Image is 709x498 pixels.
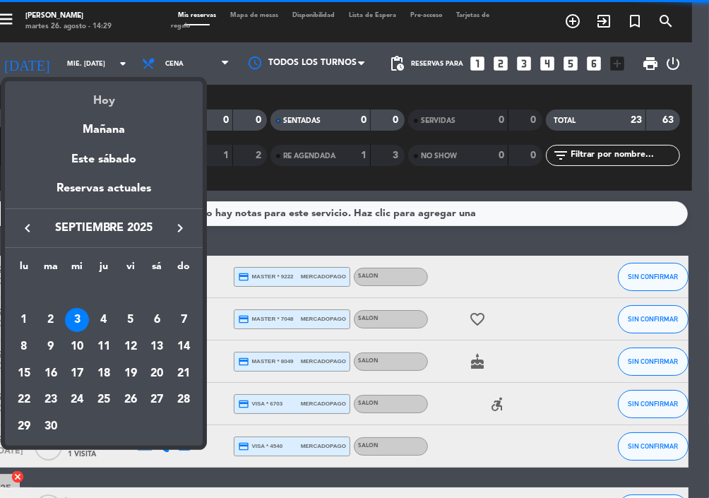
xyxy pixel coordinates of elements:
div: 27 [145,388,169,412]
th: viernes [117,259,144,280]
div: 10 [65,335,89,359]
div: 12 [119,335,143,359]
div: 11 [92,335,116,359]
div: 8 [12,335,36,359]
td: 17 de septiembre de 2025 [64,360,90,387]
div: 3 [65,308,89,332]
div: 22 [12,388,36,412]
td: 19 de septiembre de 2025 [117,360,144,387]
td: 29 de septiembre de 2025 [11,413,37,440]
td: 20 de septiembre de 2025 [144,360,171,387]
div: 24 [65,388,89,412]
td: 18 de septiembre de 2025 [90,360,117,387]
div: Hoy [5,81,203,110]
td: 4 de septiembre de 2025 [90,307,117,333]
td: 1 de septiembre de 2025 [11,307,37,333]
td: 11 de septiembre de 2025 [90,333,117,360]
td: 5 de septiembre de 2025 [117,307,144,333]
th: martes [37,259,64,280]
td: 23 de septiembre de 2025 [37,387,64,414]
div: 6 [145,308,169,332]
th: jueves [90,259,117,280]
td: 27 de septiembre de 2025 [144,387,171,414]
i: keyboard_arrow_right [172,220,189,237]
td: 10 de septiembre de 2025 [64,333,90,360]
div: 28 [172,388,196,412]
div: Reservas actuales [5,179,203,208]
td: 6 de septiembre de 2025 [144,307,171,333]
div: 29 [12,415,36,439]
td: 9 de septiembre de 2025 [37,333,64,360]
td: 21 de septiembre de 2025 [170,360,197,387]
i: keyboard_arrow_left [19,220,36,237]
td: 28 de septiembre de 2025 [170,387,197,414]
div: 25 [92,388,116,412]
td: 25 de septiembre de 2025 [90,387,117,414]
div: 20 [145,362,169,386]
div: 23 [39,388,63,412]
div: 21 [172,362,196,386]
button: keyboard_arrow_right [167,219,193,237]
div: 9 [39,335,63,359]
td: 3 de septiembre de 2025 [64,307,90,333]
div: 13 [145,335,169,359]
div: 7 [172,308,196,332]
div: 1 [12,308,36,332]
td: 24 de septiembre de 2025 [64,387,90,414]
div: 18 [92,362,116,386]
td: 12 de septiembre de 2025 [117,333,144,360]
td: 14 de septiembre de 2025 [170,333,197,360]
th: sábado [144,259,171,280]
span: septiembre 2025 [40,219,167,237]
td: SEP. [11,280,197,307]
th: lunes [11,259,37,280]
th: domingo [170,259,197,280]
div: 5 [119,308,143,332]
div: 30 [39,415,63,439]
div: 15 [12,362,36,386]
td: 7 de septiembre de 2025 [170,307,197,333]
td: 15 de septiembre de 2025 [11,360,37,387]
div: 26 [119,388,143,412]
td: 8 de septiembre de 2025 [11,333,37,360]
div: 14 [172,335,196,359]
div: 17 [65,362,89,386]
td: 13 de septiembre de 2025 [144,333,171,360]
button: keyboard_arrow_left [15,219,40,237]
div: 2 [39,308,63,332]
div: 19 [119,362,143,386]
td: 30 de septiembre de 2025 [37,413,64,440]
div: Este sábado [5,140,203,179]
th: miércoles [64,259,90,280]
div: Mañana [5,110,203,139]
td: 22 de septiembre de 2025 [11,387,37,414]
td: 2 de septiembre de 2025 [37,307,64,333]
td: 26 de septiembre de 2025 [117,387,144,414]
div: 16 [39,362,63,386]
td: 16 de septiembre de 2025 [37,360,64,387]
div: 4 [92,308,116,332]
